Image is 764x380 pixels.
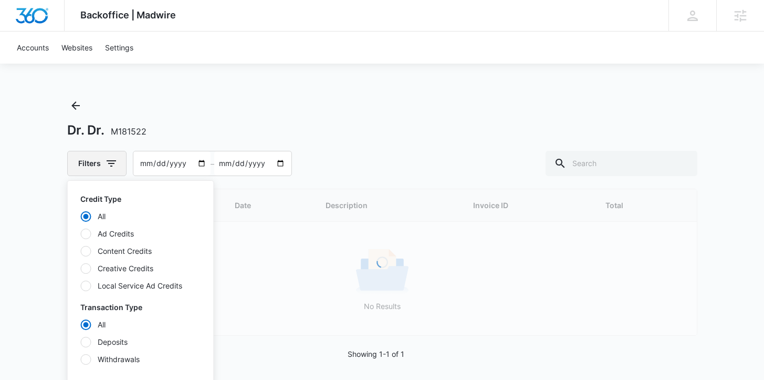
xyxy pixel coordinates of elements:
label: Withdrawals [80,354,201,365]
label: Creative Credits [80,263,201,274]
label: All [80,211,201,222]
label: Local Service Ad Credits [80,280,201,291]
button: Back [67,97,84,114]
span: M181522 [111,126,146,137]
button: Filters [67,151,127,176]
p: Credit Type [80,193,201,204]
p: Transaction Type [80,302,201,313]
span: – [211,158,214,169]
a: Websites [55,32,99,64]
h1: Dr. Dr. [67,122,146,138]
input: Search [546,151,697,176]
p: Showing 1-1 of 1 [348,348,404,360]
span: Backoffice | Madwire [80,9,176,20]
label: Ad Credits [80,228,201,239]
label: Content Credits [80,245,201,256]
label: All [80,319,201,330]
a: Settings [99,32,140,64]
a: Accounts [11,32,55,64]
label: Deposits [80,336,201,347]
